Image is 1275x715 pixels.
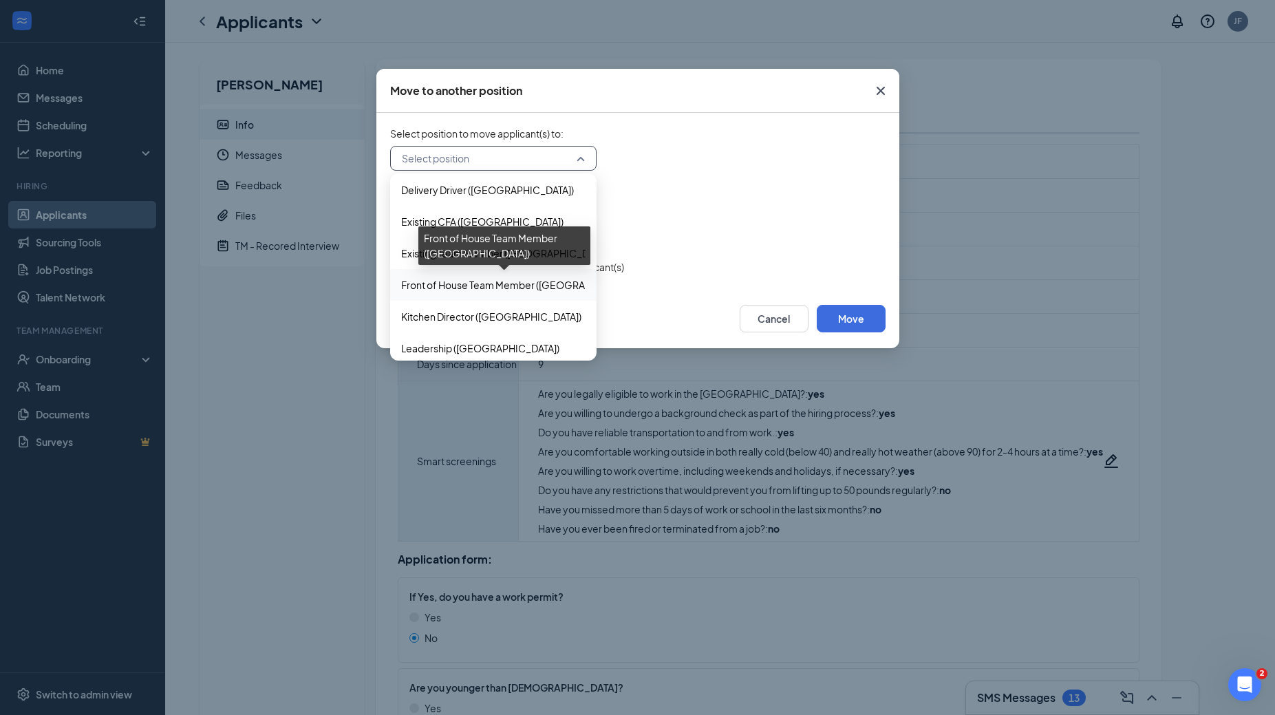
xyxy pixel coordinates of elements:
[401,309,581,324] span: Kitchen Director ([GEOGRAPHIC_DATA])
[401,277,642,292] span: Front of House Team Member ([GEOGRAPHIC_DATA])
[390,127,886,140] span: Select position to move applicant(s) to :
[1256,668,1267,679] span: 2
[390,83,522,98] div: Move to another position
[740,305,808,332] button: Cancel
[817,305,886,332] button: Move
[862,69,899,113] button: Close
[401,214,564,229] span: Existing CFA ([GEOGRAPHIC_DATA])
[401,182,574,198] span: Delivery Driver ([GEOGRAPHIC_DATA])
[401,341,559,356] span: Leadership ([GEOGRAPHIC_DATA])
[401,246,610,261] span: Existing Team Member ([GEOGRAPHIC_DATA])
[872,83,889,99] svg: Cross
[418,226,590,265] div: Front of House Team Member ([GEOGRAPHIC_DATA])
[390,193,886,206] span: Select stage to move applicant(s) to :
[1228,668,1261,701] iframe: Intercom live chat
